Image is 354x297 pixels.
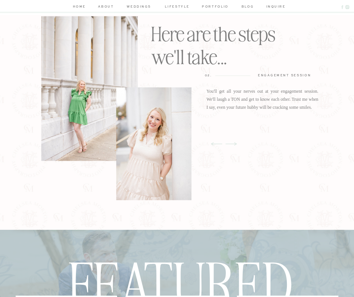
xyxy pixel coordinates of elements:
[205,73,238,79] h3: 02.
[125,4,153,10] a: weddings
[201,4,229,10] a: portfolio
[206,87,318,138] p: You'll get all your nerves out at your engagement session. We'll laugh a TON and get to know each...
[97,4,114,10] a: about
[258,73,325,79] h3: engagement session
[163,4,191,10] a: lifestyle
[266,4,283,10] a: inquire
[151,21,305,61] h2: Here are the steps we'll take...
[22,246,338,271] h2: featured
[239,4,256,10] a: blog
[71,4,87,10] a: home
